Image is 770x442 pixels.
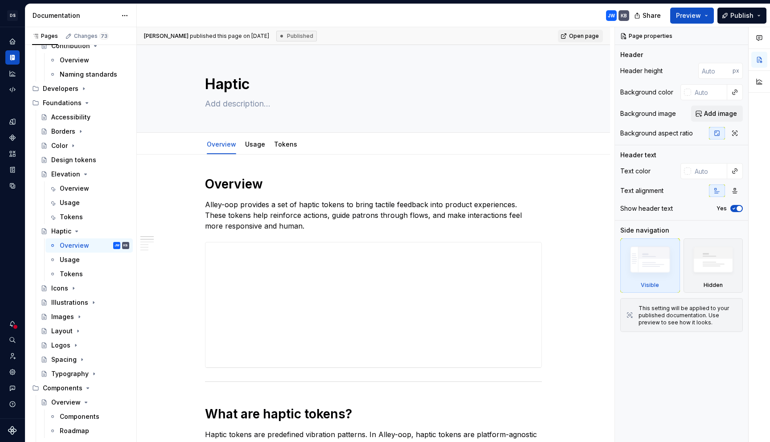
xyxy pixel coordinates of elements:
[245,140,265,148] a: Usage
[37,167,133,181] a: Elevation
[5,34,20,49] a: Home
[45,409,133,424] a: Components
[29,381,133,395] div: Components
[51,41,90,50] div: Contribution
[29,82,133,96] div: Developers
[717,8,766,24] button: Publish
[60,70,117,79] div: Naming standards
[691,106,743,122] button: Add image
[33,11,117,20] div: Documentation
[45,238,133,253] a: OverviewJWKB
[207,140,236,148] a: Overview
[620,167,651,176] div: Text color
[60,241,89,250] div: Overview
[51,170,80,179] div: Elevation
[704,109,737,118] span: Add image
[51,369,89,378] div: Typography
[45,67,133,82] a: Naming standards
[37,153,133,167] a: Design tokens
[7,10,18,21] div: DS
[45,424,133,438] a: Roadmap
[5,147,20,161] a: Assets
[5,179,20,193] a: Data sources
[242,135,269,153] div: Usage
[274,140,297,148] a: Tokens
[620,151,656,160] div: Header text
[144,33,269,40] span: published this page on [DATE]
[620,238,680,293] div: Visible
[5,82,20,97] div: Code automation
[639,305,737,326] div: This setting will be applied to your published documentation. Use preview to see how it looks.
[620,66,663,75] div: Header height
[691,163,727,179] input: Auto
[620,204,673,213] div: Show header text
[5,131,20,145] a: Components
[641,282,659,289] div: Visible
[608,12,615,19] div: JW
[37,124,133,139] a: Borders
[29,96,133,110] div: Foundations
[5,50,20,65] a: Documentation
[43,84,78,93] div: Developers
[684,238,743,293] div: Hidden
[51,156,96,164] div: Design tokens
[45,210,133,224] a: Tokens
[60,213,83,221] div: Tokens
[37,338,133,352] a: Logos
[676,11,701,20] span: Preview
[43,384,82,393] div: Components
[51,312,74,321] div: Images
[37,39,133,53] a: Contribution
[5,163,20,177] a: Storybook stories
[205,176,542,192] h1: Overview
[60,184,89,193] div: Overview
[51,398,81,407] div: Overview
[60,426,89,435] div: Roadmap
[620,226,669,235] div: Side navigation
[733,67,739,74] p: px
[698,63,733,79] input: Auto
[60,270,83,278] div: Tokens
[115,241,119,250] div: JW
[51,355,77,364] div: Spacing
[37,352,133,367] a: Spacing
[621,12,627,19] div: KB
[630,8,667,24] button: Share
[37,110,133,124] a: Accessibility
[5,317,20,331] div: Notifications
[691,84,727,100] input: Auto
[620,129,693,138] div: Background aspect ratio
[730,11,754,20] span: Publish
[8,426,17,435] a: Supernova Logo
[51,113,90,122] div: Accessibility
[37,281,133,295] a: Icons
[569,33,599,40] span: Open page
[51,327,73,336] div: Layout
[205,199,542,231] p: Alley-oop provides a set of haptic tokens to bring tactile feedback into product experiences. The...
[32,33,58,40] div: Pages
[620,109,676,118] div: Background image
[5,333,20,347] button: Search ⌘K
[144,33,188,39] span: [PERSON_NAME]
[717,205,727,212] label: Yes
[620,186,664,195] div: Text alignment
[51,227,71,236] div: Haptic
[60,56,89,65] div: Overview
[51,284,68,293] div: Icons
[558,30,603,42] a: Open page
[5,365,20,379] a: Settings
[45,53,133,67] a: Overview
[620,88,673,97] div: Background color
[276,31,317,41] div: Published
[51,341,70,350] div: Logos
[45,253,133,267] a: Usage
[5,115,20,129] div: Design tokens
